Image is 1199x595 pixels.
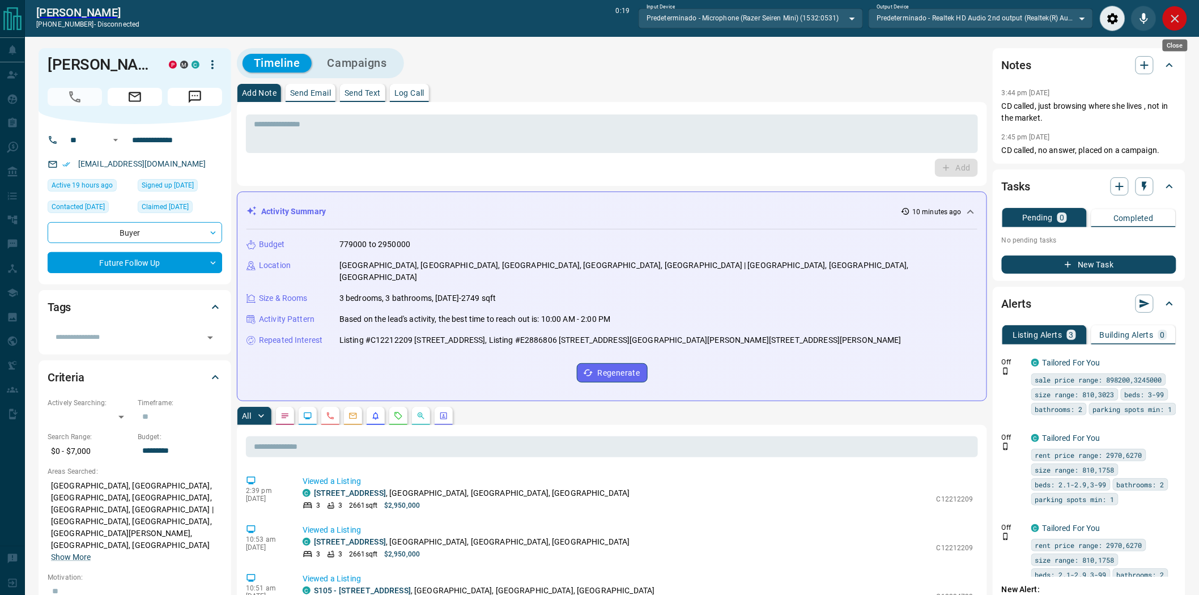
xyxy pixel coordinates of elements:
[937,543,973,553] p: C12212209
[78,159,206,168] a: [EMAIL_ADDRESS][DOMAIN_NAME]
[138,432,222,442] p: Budget:
[1002,144,1176,156] p: CD called, no answer, placed on a campaign.
[349,549,377,559] p: 2661 sqft
[246,543,286,551] p: [DATE]
[1002,443,1010,450] svg: Push Notification Only
[1002,256,1176,274] button: New Task
[1163,40,1188,52] div: Close
[180,61,188,69] div: mrloft.ca
[1002,177,1030,195] h2: Tasks
[259,239,285,250] p: Budget
[326,411,335,420] svg: Calls
[51,551,91,563] button: Show More
[1035,464,1115,475] span: size range: 810,1758
[371,411,380,420] svg: Listing Alerts
[1035,539,1142,551] span: rent price range: 2970,6270
[338,549,342,559] p: 3
[108,88,162,106] span: Email
[1002,290,1176,317] div: Alerts
[36,19,139,29] p: [PHONE_NUMBER] -
[647,3,675,11] label: Input Device
[138,398,222,408] p: Timeframe:
[1002,133,1050,141] p: 2:45 pm [DATE]
[62,160,70,168] svg: Email Verified
[416,411,426,420] svg: Opportunities
[439,411,448,420] svg: Agent Actions
[48,88,102,106] span: Call
[314,586,411,595] a: S105 - [STREET_ADDRESS]
[303,586,311,594] div: condos.ca
[48,398,132,408] p: Actively Searching:
[1002,56,1031,74] h2: Notes
[48,466,222,477] p: Areas Searched:
[1117,569,1164,580] span: bathrooms: 2
[912,207,962,217] p: 10 minutes ago
[202,330,218,346] button: Open
[138,179,222,195] div: Thu Sep 21 2017
[280,411,290,420] svg: Notes
[384,500,420,511] p: $2,950,000
[246,584,286,592] p: 10:51 am
[169,61,177,69] div: property.ca
[1035,403,1083,415] span: bathrooms: 2
[316,54,398,73] button: Campaigns
[1100,331,1154,339] p: Building Alerts
[314,537,386,546] a: [STREET_ADDRESS]
[48,477,222,567] p: [GEOGRAPHIC_DATA], [GEOGRAPHIC_DATA], [GEOGRAPHIC_DATA], [GEOGRAPHIC_DATA], [GEOGRAPHIC_DATA], [G...
[314,487,630,499] p: , [GEOGRAPHIC_DATA], [GEOGRAPHIC_DATA], [GEOGRAPHIC_DATA]
[97,20,139,28] span: disconnected
[1002,533,1010,541] svg: Push Notification Only
[48,56,152,74] h1: [PERSON_NAME]
[259,334,322,346] p: Repeated Interest
[394,411,403,420] svg: Requests
[48,252,222,273] div: Future Follow Up
[259,292,308,304] p: Size & Rooms
[345,89,381,97] p: Send Text
[1031,359,1039,367] div: condos.ca
[1022,214,1053,222] p: Pending
[1035,449,1142,461] span: rent price range: 2970,6270
[303,489,311,497] div: condos.ca
[242,412,251,420] p: All
[314,536,630,548] p: , [GEOGRAPHIC_DATA], [GEOGRAPHIC_DATA], [GEOGRAPHIC_DATA]
[52,180,113,191] span: Active 19 hours ago
[192,61,199,69] div: condos.ca
[1031,524,1039,532] div: condos.ca
[1002,89,1050,97] p: 3:44 pm [DATE]
[243,54,312,73] button: Timeline
[339,260,977,283] p: [GEOGRAPHIC_DATA], [GEOGRAPHIC_DATA], [GEOGRAPHIC_DATA], [GEOGRAPHIC_DATA], [GEOGRAPHIC_DATA] | [...
[1060,214,1064,222] p: 0
[1035,479,1107,490] span: beds: 2.1-2.9,3-99
[1069,331,1074,339] p: 3
[1131,6,1157,31] div: Mute
[1002,432,1024,443] p: Off
[1100,6,1125,31] div: Audio Settings
[1162,6,1188,31] div: Close
[36,6,139,19] h2: [PERSON_NAME]
[1035,554,1115,566] span: size range: 810,1758
[48,432,132,442] p: Search Range:
[1160,331,1165,339] p: 0
[1035,389,1115,400] span: size range: 810,3023
[1002,367,1010,375] svg: Push Notification Only
[259,313,314,325] p: Activity Pattern
[246,535,286,543] p: 10:53 am
[1035,569,1107,580] span: beds: 2.1-2.9,3-99
[1093,403,1172,415] span: parking spots min: 1
[246,487,286,495] p: 2:39 pm
[339,313,610,325] p: Based on the lead's activity, the best time to reach out is: 10:00 AM - 2:00 PM
[48,222,222,243] div: Buyer
[109,133,122,147] button: Open
[168,88,222,106] span: Message
[48,442,132,461] p: $0 - $7,000
[48,294,222,321] div: Tags
[1013,331,1062,339] p: Listing Alerts
[1113,214,1154,222] p: Completed
[577,363,648,382] button: Regenerate
[290,89,331,97] p: Send Email
[246,201,977,222] div: Activity Summary10 minutes ago
[138,201,222,216] div: Thu Dec 09 2021
[869,8,1093,28] div: Predeterminado - Realtek HD Audio 2nd output (Realtek(R) Audio)
[48,179,132,195] div: Wed Aug 13 2025
[242,89,277,97] p: Add Note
